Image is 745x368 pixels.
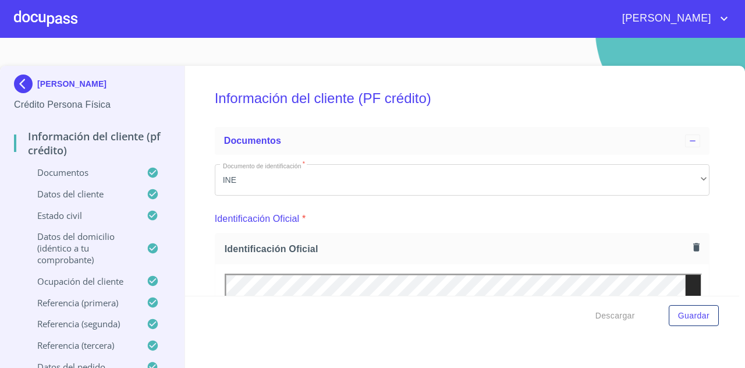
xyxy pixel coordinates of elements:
span: [PERSON_NAME] [613,9,717,28]
span: Guardar [678,309,709,323]
p: Crédito Persona Física [14,98,171,112]
p: Información del cliente (PF crédito) [14,129,171,157]
span: Descargar [595,309,635,323]
p: Identificación Oficial [215,212,300,226]
p: Datos del domicilio (idéntico a tu comprobante) [14,231,147,266]
h5: Información del cliente (PF crédito) [215,75,709,122]
p: Referencia (primera) [14,297,147,309]
span: Identificación Oficial [225,243,689,255]
p: Datos del cliente [14,188,147,200]
p: Documentos [14,167,147,178]
img: Docupass spot blue [14,75,37,93]
p: Ocupación del Cliente [14,275,147,287]
p: Estado Civil [14,210,147,221]
button: Guardar [669,305,719,327]
div: INE [215,164,709,196]
div: Documentos [215,127,709,155]
div: [PERSON_NAME] [14,75,171,98]
span: Documentos [224,136,281,146]
p: [PERSON_NAME] [37,79,107,89]
p: Referencia (segunda) [14,318,147,330]
p: Referencia (tercera) [14,339,147,351]
button: account of current user [613,9,731,28]
button: Descargar [591,305,640,327]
